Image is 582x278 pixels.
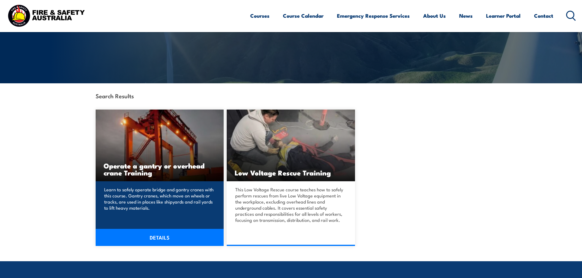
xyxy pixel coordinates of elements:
[104,162,216,176] h3: Operate a gantry or overhead crane Training
[486,8,521,24] a: Learner Portal
[534,8,553,24] a: Contact
[337,8,410,24] a: Emergency Response Services
[104,186,214,211] p: Learn to safely operate bridge and gantry cranes with this course. Gantry cranes, which move on w...
[250,8,269,24] a: Courses
[227,110,355,181] img: Low Voltage Rescue
[96,229,224,246] a: DETAILS
[459,8,473,24] a: News
[227,110,355,181] a: Low Voltage Rescue Training
[283,8,324,24] a: Course Calendar
[423,8,446,24] a: About Us
[96,110,224,181] img: Operate a Gantry or Overhead Crane TRAINING
[235,186,345,223] p: This Low Voltage Rescue course teaches how to safely perform rescues from live Low Voltage equipm...
[235,169,347,176] h3: Low Voltage Rescue Training
[96,110,224,181] a: Operate a gantry or overhead crane Training
[96,92,134,100] strong: Search Results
